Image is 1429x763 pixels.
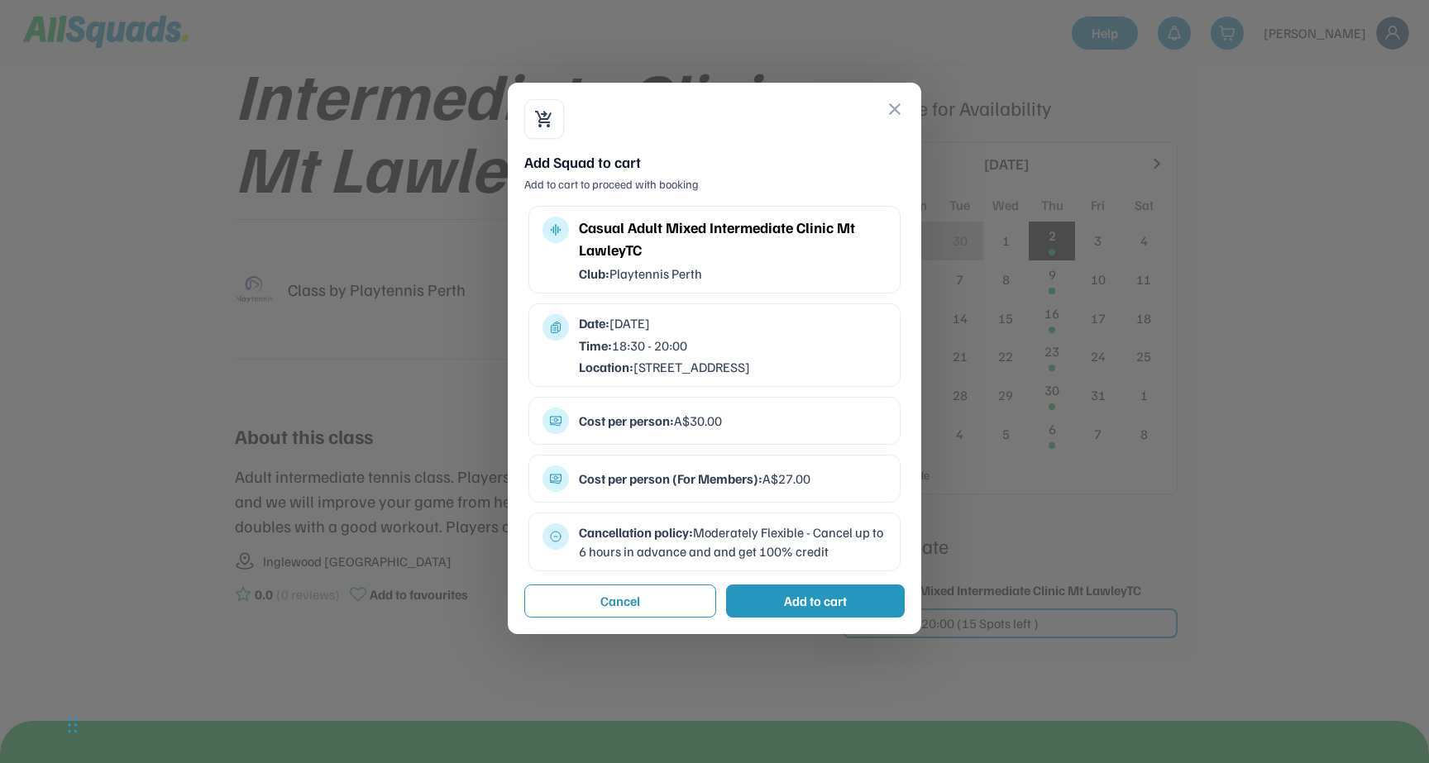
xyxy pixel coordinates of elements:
[579,358,887,376] div: [STREET_ADDRESS]
[579,523,887,560] div: Moderately Flexible - Cancel up to 6 hours in advance and and get 100% credit
[524,176,905,193] div: Add to cart to proceed with booking
[579,315,609,331] strong: Date:
[549,223,562,236] button: multitrack_audio
[579,359,633,375] strong: Location:
[579,336,887,355] div: 18:30 - 20:00
[534,109,554,129] button: shopping_cart_checkout
[579,470,762,487] strong: Cost per person (For Members):
[524,152,905,173] div: Add Squad to cart
[579,412,674,429] strong: Cost per person:
[885,99,905,119] button: close
[579,524,693,541] strong: Cancellation policy:
[579,470,887,488] div: A$27.00
[579,314,887,332] div: [DATE]
[524,584,716,618] button: Cancel
[784,591,847,611] div: Add to cart
[579,265,887,283] div: Playtennis Perth
[579,265,609,282] strong: Club:
[579,412,887,430] div: A$30.00
[579,337,612,354] strong: Time:
[579,217,887,261] div: Casual Adult Mixed Intermediate Clinic Mt LawleyTC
